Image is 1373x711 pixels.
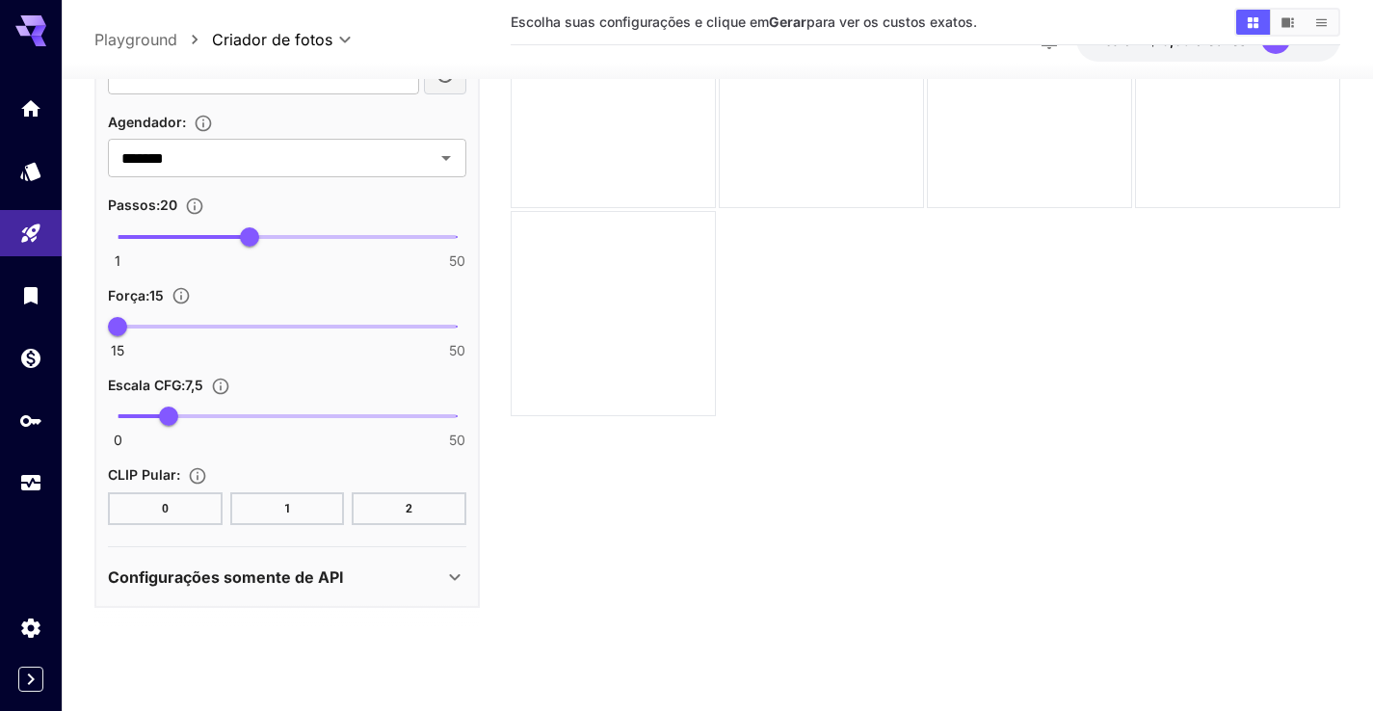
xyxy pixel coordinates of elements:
[180,466,215,486] button: Controla quantas camadas pular no codificador de texto CLIP. Valores mais altos podem produzir re...
[19,283,42,307] div: Biblioteca
[406,502,412,515] font: 2
[433,145,460,171] button: Open
[19,616,42,640] div: Configurações
[769,13,806,30] font: Gerar
[806,13,977,30] font: para ver os custos exatos.
[19,215,42,239] div: Parque infantil
[108,286,145,303] font: Força
[160,197,177,213] font: 20
[1305,10,1338,35] button: Mostrar imagens na visualização de lista
[145,286,149,303] font: :
[352,492,466,525] button: 2
[94,28,212,51] nav: migalha de pão
[108,197,156,213] font: Passos
[156,197,160,213] font: :
[114,432,122,448] font: 0
[449,251,465,268] font: 50
[185,377,203,393] font: 7,5
[19,408,42,433] div: Chaves de API
[177,197,212,216] button: Defina o número de etapas de redução de ruído usadas para refinar a imagem. Mais etapas geralment...
[19,340,42,364] div: Carteira
[182,114,186,130] font: :
[108,114,182,130] font: Agendador
[115,251,120,268] font: 1
[212,30,332,49] font: Criador de fotos
[203,376,238,395] button: Ajusta o alinhamento da imagem gerada com o prompt de entrada. Um valor mais alto reforça a aderê...
[108,553,466,599] div: Configurações somente de API
[1271,10,1305,35] button: Mostrar imagens na visualização de vídeo
[449,342,465,358] font: 50
[164,286,198,305] button: Controla o equilíbrio entre a preservação das características originais do sujeito e a transforma...
[18,667,43,692] button: Expand sidebar
[284,502,291,515] font: 1
[19,96,42,120] div: Lar
[108,566,344,586] font: Configurações somente de API
[1234,8,1340,37] div: Mostrar imagens em visualização em gradeMostrar imagens na visualização de vídeoMostrar imagens n...
[511,13,769,30] font: Escolha suas configurações e clique em
[1195,32,1246,48] font: créditos
[111,342,124,358] font: 15
[94,28,177,51] a: Playground
[1096,32,1191,48] font: Restam $ 0,05
[162,502,169,515] font: 0
[1236,10,1270,35] button: Mostrar imagens em visualização em grade
[186,113,221,132] button: Selecione o método usado para controlar o processo de geração da imagem. Diferentes escalonadores...
[108,492,223,525] button: 0
[181,377,185,393] font: :
[230,492,345,525] button: 1
[176,466,180,483] font: :
[19,159,42,183] div: Modelos
[149,286,164,303] font: 15
[108,377,181,393] font: Escala CFG
[19,471,42,495] div: Uso
[449,432,465,448] font: 50
[108,466,176,483] font: CLIP Pular
[108,462,466,524] div: CLIP Skip não é compatível com modelos FLUX.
